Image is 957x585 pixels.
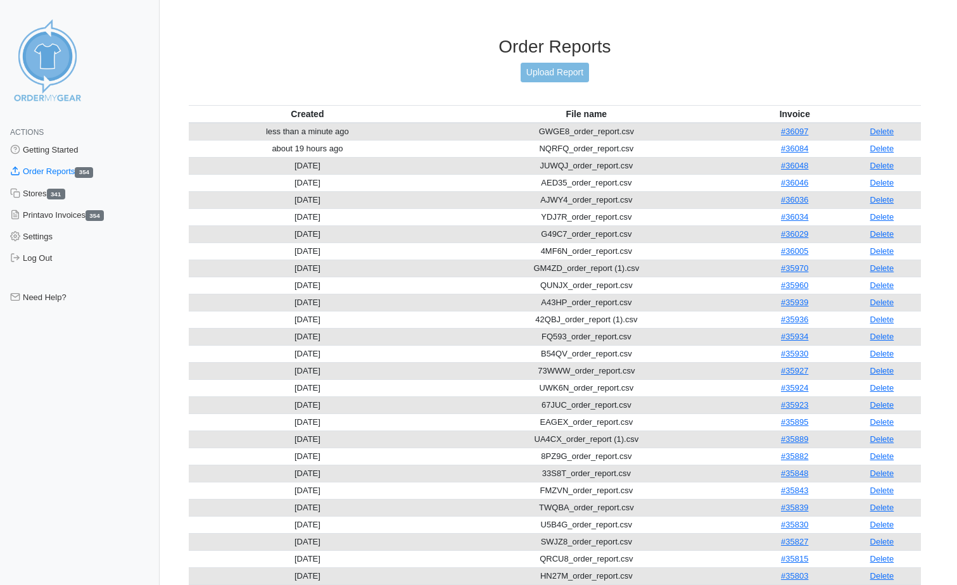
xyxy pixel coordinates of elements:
[426,174,747,191] td: AED35_order_report.csv
[870,178,894,187] a: Delete
[189,345,426,362] td: [DATE]
[426,260,747,277] td: GM4ZD_order_report (1).csv
[781,298,808,307] a: #35939
[426,413,747,431] td: EAGEX_order_report.csv
[426,379,747,396] td: UWK6N_order_report.csv
[189,567,426,584] td: [DATE]
[189,225,426,242] td: [DATE]
[781,554,808,563] a: #35815
[189,242,426,260] td: [DATE]
[189,174,426,191] td: [DATE]
[426,431,747,448] td: UA4CX_order_report (1).csv
[870,554,894,563] a: Delete
[781,537,808,546] a: #35827
[870,417,894,427] a: Delete
[781,161,808,170] a: #36048
[870,263,894,273] a: Delete
[189,36,921,58] h3: Order Reports
[781,417,808,427] a: #35895
[189,208,426,225] td: [DATE]
[189,465,426,482] td: [DATE]
[781,212,808,222] a: #36034
[781,400,808,410] a: #35923
[426,465,747,482] td: 33S8T_order_report.csv
[521,63,589,82] a: Upload Report
[426,328,747,345] td: FQ593_order_report.csv
[426,396,747,413] td: 67JUC_order_report.csv
[426,225,747,242] td: G49C7_order_report.csv
[189,550,426,567] td: [DATE]
[189,431,426,448] td: [DATE]
[426,140,747,157] td: NQRFQ_order_report.csv
[781,127,808,136] a: #36097
[426,448,747,465] td: 8PZ9G_order_report.csv
[781,229,808,239] a: #36029
[426,208,747,225] td: YDJ7R_order_report.csv
[870,400,894,410] a: Delete
[870,366,894,375] a: Delete
[870,195,894,204] a: Delete
[781,366,808,375] a: #35927
[189,294,426,311] td: [DATE]
[189,191,426,208] td: [DATE]
[781,246,808,256] a: #36005
[781,503,808,512] a: #35839
[870,229,894,239] a: Delete
[189,533,426,550] td: [DATE]
[426,567,747,584] td: HN27M_order_report.csv
[870,469,894,478] a: Delete
[75,167,93,178] span: 354
[870,451,894,461] a: Delete
[870,298,894,307] a: Delete
[870,571,894,581] a: Delete
[426,294,747,311] td: A43HP_order_report.csv
[870,349,894,358] a: Delete
[747,105,843,123] th: Invoice
[781,195,808,204] a: #36036
[870,520,894,529] a: Delete
[189,448,426,465] td: [DATE]
[426,191,747,208] td: AJWY4_order_report.csv
[86,210,104,221] span: 354
[189,311,426,328] td: [DATE]
[870,246,894,256] a: Delete
[426,516,747,533] td: U5B4G_order_report.csv
[781,263,808,273] a: #35970
[189,260,426,277] td: [DATE]
[189,379,426,396] td: [DATE]
[781,178,808,187] a: #36046
[781,434,808,444] a: #35889
[426,550,747,567] td: QRCU8_order_report.csv
[781,383,808,393] a: #35924
[870,537,894,546] a: Delete
[426,157,747,174] td: JUWQJ_order_report.csv
[189,140,426,157] td: about 19 hours ago
[781,332,808,341] a: #35934
[870,434,894,444] a: Delete
[189,396,426,413] td: [DATE]
[870,383,894,393] a: Delete
[189,157,426,174] td: [DATE]
[870,280,894,290] a: Delete
[781,349,808,358] a: #35930
[426,345,747,362] td: B54QV_order_report.csv
[189,123,426,141] td: less than a minute ago
[426,533,747,550] td: SWJZ8_order_report.csv
[781,571,808,581] a: #35803
[426,499,747,516] td: TWQBA_order_report.csv
[781,451,808,461] a: #35882
[426,311,747,328] td: 42QBJ_order_report (1).csv
[781,520,808,529] a: #35830
[189,328,426,345] td: [DATE]
[189,499,426,516] td: [DATE]
[781,486,808,495] a: #35843
[870,161,894,170] a: Delete
[189,362,426,379] td: [DATE]
[10,128,44,137] span: Actions
[781,469,808,478] a: #35848
[189,516,426,533] td: [DATE]
[870,332,894,341] a: Delete
[870,503,894,512] a: Delete
[870,315,894,324] a: Delete
[870,144,894,153] a: Delete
